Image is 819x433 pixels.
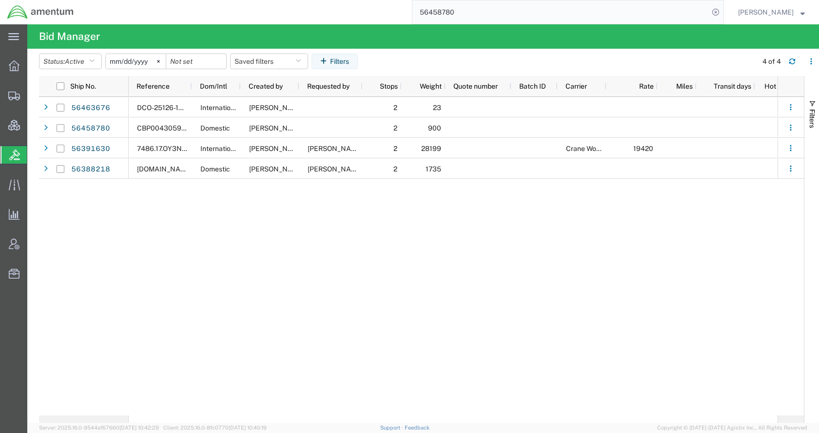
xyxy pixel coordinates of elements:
a: 56391630 [71,141,111,157]
div: 4 of 4 [762,56,781,67]
span: Requested by [307,82,350,90]
span: International [200,145,240,152]
span: Filters [808,109,816,128]
input: Not set [106,54,166,69]
span: 900 [428,124,441,132]
span: Stops [370,82,398,90]
span: Cristina Shepherd [308,165,363,173]
button: Status:Active [39,54,102,69]
span: 23 [433,104,441,112]
span: Miles [665,82,693,90]
span: Crane Worldwide [566,145,619,152]
span: Kent Gilman [738,7,794,18]
span: 7486.17.OY3NON.FINONRE.F4538 [137,145,247,152]
input: Search for shipment number, reference number [412,0,709,24]
a: Feedback [405,425,429,431]
img: logo [7,5,74,19]
span: [DATE] 10:40:19 [229,425,267,431]
span: 1735 [426,165,441,173]
span: Reference [136,82,170,90]
span: 2 [393,104,397,112]
span: Domestic [200,165,230,173]
span: Server: 2025.16.0-9544af67660 [39,425,159,431]
a: 56388218 [71,162,111,177]
span: ALISON GODOY [249,124,305,132]
span: Transit days [704,82,751,90]
span: 3566.07.0152.CUAS.CUAS.5000.CF [137,165,193,173]
span: Weight [409,82,442,90]
span: CBP0043059/ CBP0043060 / CBP0043058 [137,124,279,132]
span: Domestic [200,124,230,132]
span: Cristina Shepherd [249,165,305,173]
span: Batch ID [519,82,546,90]
h4: Bid Manager [39,24,100,49]
span: 19420 [633,145,653,152]
input: Not set [166,54,226,69]
button: [PERSON_NAME] [738,6,805,18]
a: 56463676 [71,100,111,116]
span: 2 [393,145,397,152]
a: Support [380,425,405,431]
span: Carrier [565,82,587,90]
span: Active [65,57,84,65]
span: Dom/Intl [200,82,227,90]
button: Filters [312,54,358,69]
span: Samuel Roberts [308,145,363,152]
a: 56458780 [71,121,111,136]
span: Client: 2025.16.0-8fc0770 [163,425,267,431]
span: International [200,104,240,112]
span: 2 [393,165,397,173]
span: Copyright © [DATE]-[DATE] Agistix Inc., All Rights Reserved [657,424,807,432]
span: Hot [764,82,776,90]
span: Rate [614,82,654,90]
span: DCO-25126-162483 [137,104,200,112]
span: Quote number [453,82,498,90]
span: Created by [249,82,283,90]
span: Jason Champagne [249,145,305,152]
button: Saved filters [230,54,308,69]
span: Jason Champagne [249,104,305,112]
span: 2 [393,124,397,132]
span: [DATE] 10:42:29 [119,425,159,431]
span: Ship No. [70,82,96,90]
span: 28199 [421,145,441,152]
